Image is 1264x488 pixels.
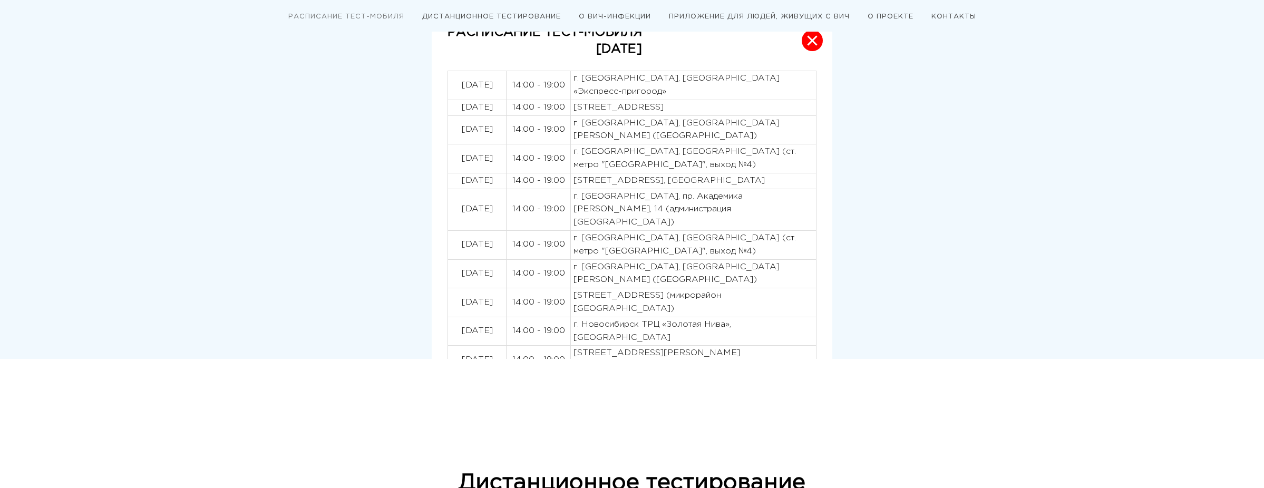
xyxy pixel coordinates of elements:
[451,152,503,165] p: [DATE]
[579,14,651,19] a: О ВИЧ-ИНФЕКЦИИ
[451,238,503,251] p: [DATE]
[509,123,568,136] p: 14:00 - 19:00
[422,14,561,19] a: ДИСТАНЦИОННОЕ ТЕСТИРОВАНИЕ
[451,296,503,309] p: [DATE]
[509,101,568,114] p: 14:00 - 19:00
[509,296,568,309] p: 14:00 - 19:00
[451,203,503,216] p: [DATE]
[573,145,813,172] p: г. [GEOGRAPHIC_DATA], [GEOGRAPHIC_DATA] (ст. метро "[GEOGRAPHIC_DATA]", выход №4)
[448,41,642,57] p: [DATE]
[451,123,503,136] p: [DATE]
[931,14,976,19] a: КОНТАКТЫ
[432,11,832,71] button: РАСПИСАНИЕ ТЕСТ-МОБИЛЯ[DATE]
[573,232,813,258] p: г. [GEOGRAPHIC_DATA], [GEOGRAPHIC_DATA] (ст. метро "[GEOGRAPHIC_DATA]", выход №4)
[451,325,503,338] p: [DATE]
[573,101,813,114] p: [STREET_ADDRESS]
[451,267,503,280] p: [DATE]
[509,174,568,188] p: 14:00 - 19:00
[573,289,813,316] p: [STREET_ADDRESS] (микрорайон [GEOGRAPHIC_DATA])
[509,152,568,165] p: 14:00 - 19:00
[451,354,503,367] p: [DATE]
[509,325,568,338] p: 14:00 - 19:00
[573,318,813,345] p: г. Новосибирск ТРЦ «Золотая Нива», [GEOGRAPHIC_DATA]
[573,174,813,188] p: [STREET_ADDRESS], [GEOGRAPHIC_DATA]
[573,261,813,287] p: г. [GEOGRAPHIC_DATA], [GEOGRAPHIC_DATA][PERSON_NAME] ([GEOGRAPHIC_DATA])
[669,14,850,19] a: ПРИЛОЖЕНИЕ ДЛЯ ЛЮДЕЙ, ЖИВУЩИХ С ВИЧ
[868,14,913,19] a: О ПРОЕКТЕ
[509,203,568,216] p: 14:00 - 19:00
[451,174,503,188] p: [DATE]
[573,347,813,373] p: [STREET_ADDRESS][PERSON_NAME][PERSON_NAME]
[573,117,813,143] p: г. [GEOGRAPHIC_DATA], [GEOGRAPHIC_DATA][PERSON_NAME] ([GEOGRAPHIC_DATA])
[509,79,568,92] p: 14:00 - 19:00
[509,238,568,251] p: 14:00 - 19:00
[573,72,813,99] p: г. [GEOGRAPHIC_DATA], [GEOGRAPHIC_DATA] «Экспресс-пригород»
[451,79,503,92] p: [DATE]
[509,354,568,367] p: 14:00 - 19:00
[573,190,813,229] p: г. [GEOGRAPHIC_DATA], пр. Академика [PERSON_NAME], 14 (администрация [GEOGRAPHIC_DATA])
[448,26,642,38] strong: РАСПИСАНИЕ ТЕСТ-МОБИЛЯ
[451,101,503,114] p: [DATE]
[509,267,568,280] p: 14:00 - 19:00
[288,14,404,19] a: РАСПИСАНИЕ ТЕСТ-МОБИЛЯ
